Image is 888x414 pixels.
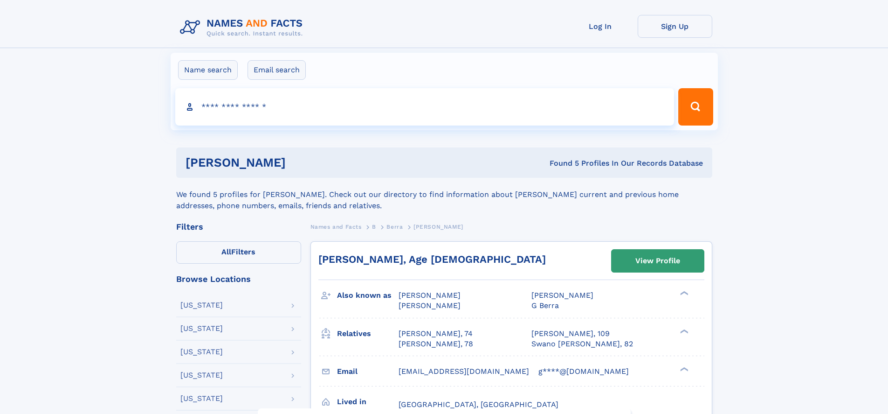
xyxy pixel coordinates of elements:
[563,15,638,38] a: Log In
[531,301,559,310] span: G Berra
[399,367,529,376] span: [EMAIL_ADDRESS][DOMAIN_NAME]
[176,275,301,283] div: Browse Locations
[531,329,610,339] a: [PERSON_NAME], 109
[178,60,238,80] label: Name search
[386,224,403,230] span: Berra
[386,221,403,232] a: Berra
[638,15,712,38] a: Sign Up
[337,364,399,379] h3: Email
[399,329,473,339] a: [PERSON_NAME], 74
[372,221,376,232] a: B
[180,348,223,356] div: [US_STATE]
[399,339,473,349] a: [PERSON_NAME], 78
[337,394,399,410] h3: Lived in
[180,395,223,402] div: [US_STATE]
[186,157,418,168] h1: [PERSON_NAME]
[176,241,301,264] label: Filters
[176,15,310,40] img: Logo Names and Facts
[372,224,376,230] span: B
[176,178,712,211] div: We found 5 profiles for [PERSON_NAME]. Check out our directory to find information about [PERSON_...
[678,366,689,372] div: ❯
[175,88,675,126] input: search input
[678,88,713,126] button: Search Button
[413,224,463,230] span: [PERSON_NAME]
[248,60,306,80] label: Email search
[399,291,461,300] span: [PERSON_NAME]
[180,325,223,332] div: [US_STATE]
[531,291,593,300] span: [PERSON_NAME]
[531,339,633,349] a: Swano [PERSON_NAME], 82
[221,247,231,256] span: All
[612,250,704,272] a: View Profile
[635,250,680,272] div: View Profile
[337,326,399,342] h3: Relatives
[176,223,301,231] div: Filters
[180,372,223,379] div: [US_STATE]
[337,288,399,303] h3: Also known as
[678,290,689,296] div: ❯
[678,328,689,334] div: ❯
[399,400,558,409] span: [GEOGRAPHIC_DATA], [GEOGRAPHIC_DATA]
[399,301,461,310] span: [PERSON_NAME]
[180,302,223,309] div: [US_STATE]
[310,221,362,232] a: Names and Facts
[418,158,703,168] div: Found 5 Profiles In Our Records Database
[318,253,546,265] a: [PERSON_NAME], Age [DEMOGRAPHIC_DATA]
